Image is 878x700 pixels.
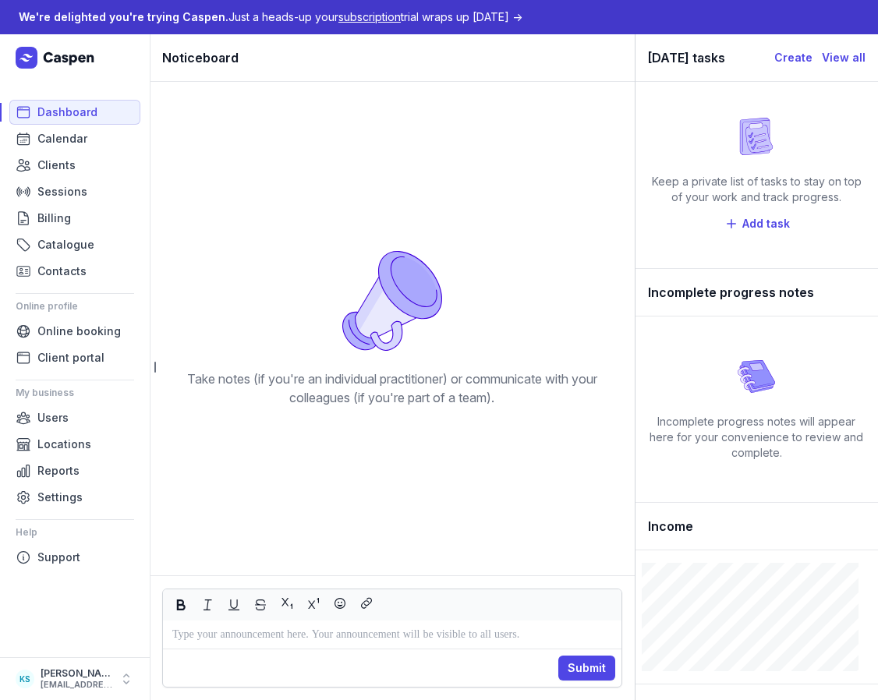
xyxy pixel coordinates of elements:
[648,47,774,69] div: [DATE] tasks
[635,269,878,316] div: Incomplete progress notes
[16,380,134,405] div: My business
[16,294,134,319] div: Online profile
[822,48,866,67] a: View all
[41,667,112,680] div: [PERSON_NAME]
[168,369,617,407] div: Take notes (if you're an individual practitioner) or communicate with your colleagues (if you're ...
[37,156,76,175] span: Clients
[648,174,866,205] div: Keep a private list of tasks to stay on top of your work and track progress.
[37,461,80,480] span: Reports
[37,488,83,507] span: Settings
[568,659,606,677] span: Submit
[37,209,71,228] span: Billing
[37,322,121,341] span: Online booking
[338,10,401,23] span: subscription
[19,8,522,27] div: Just a heads-up your trial wraps up [DATE] →
[37,548,80,567] span: Support
[19,10,228,23] span: We're delighted you're trying Caspen.
[648,414,866,461] div: Incomplete progress notes will appear here for your convenience to review and complete.
[635,503,878,550] div: Income
[19,670,30,688] span: KS
[558,656,615,681] button: Submit
[16,520,134,545] div: Help
[37,408,69,427] span: Users
[37,435,91,454] span: Locations
[37,129,87,148] span: Calendar
[37,262,87,281] span: Contacts
[150,34,635,82] div: Noticeboard
[37,103,97,122] span: Dashboard
[774,48,813,67] a: Create
[41,680,112,691] div: [EMAIL_ADDRESS][DOMAIN_NAME]
[37,348,104,367] span: Client portal
[37,235,94,254] span: Catalogue
[37,182,87,201] span: Sessions
[742,214,790,233] span: Add task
